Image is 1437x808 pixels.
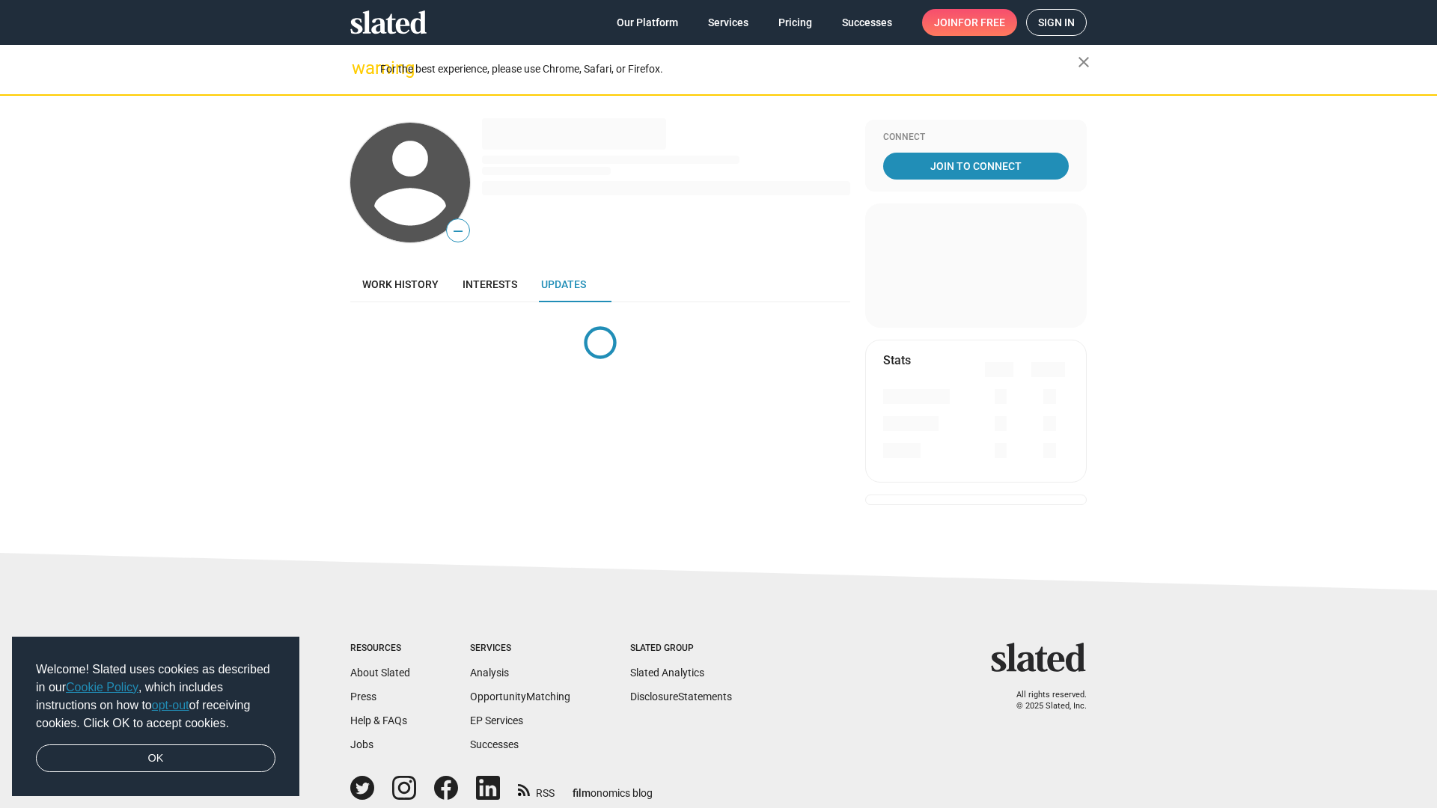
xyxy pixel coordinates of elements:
a: Interests [451,266,529,302]
a: Analysis [470,667,509,679]
div: Slated Group [630,643,732,655]
span: for free [958,9,1005,36]
span: film [573,787,591,799]
a: opt-out [152,699,189,711]
a: Press [350,691,376,703]
span: — [447,221,469,241]
div: cookieconsent [12,637,299,797]
span: Join To Connect [886,153,1066,180]
a: DisclosureStatements [630,691,732,703]
span: Work history [362,278,439,290]
span: Updates [541,278,586,290]
mat-card-title: Stats [883,352,911,368]
a: RSS [518,777,555,801]
a: EP Services [470,714,523,726]
a: Help & FAQs [350,714,407,726]
a: Cookie Policy [66,681,138,694]
div: Connect [883,132,1069,144]
div: Services [470,643,570,655]
a: Joinfor free [922,9,1017,36]
div: Resources [350,643,410,655]
span: Welcome! Slated uses cookies as described in our , which includes instructions on how to of recei... [36,661,275,732]
p: All rights reserved. © 2025 Slated, Inc. [1001,690,1087,711]
a: Join To Connect [883,153,1069,180]
a: Pricing [766,9,824,36]
a: Jobs [350,738,373,750]
a: Successes [830,9,904,36]
a: Updates [529,266,598,302]
a: Slated Analytics [630,667,704,679]
span: Successes [842,9,892,36]
a: filmonomics blog [573,774,653,801]
span: Interests [463,278,517,290]
span: Join [934,9,1005,36]
div: For the best experience, please use Chrome, Safari, or Firefox. [380,59,1078,79]
span: Sign in [1038,10,1075,35]
a: dismiss cookie message [36,744,275,773]
a: About Slated [350,667,410,679]
mat-icon: warning [352,59,370,77]
a: Successes [470,738,519,750]
a: Work history [350,266,451,302]
a: Our Platform [605,9,690,36]
a: Services [696,9,760,36]
a: Sign in [1026,9,1087,36]
span: Pricing [778,9,812,36]
mat-icon: close [1075,53,1093,71]
a: OpportunityMatching [470,691,570,703]
span: Our Platform [617,9,678,36]
span: Services [708,9,748,36]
